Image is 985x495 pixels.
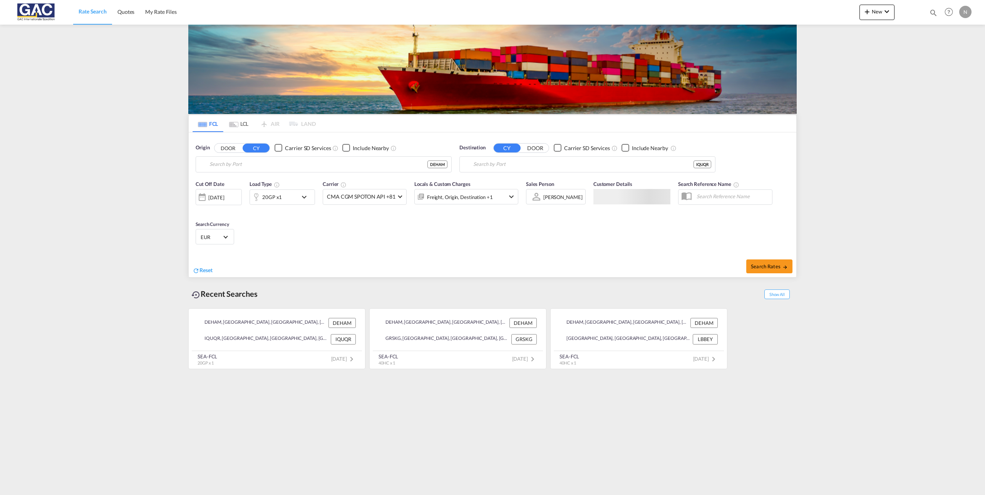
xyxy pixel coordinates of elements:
md-icon: icon-chevron-down [507,192,516,201]
button: DOOR [214,144,241,152]
span: Quotes [117,8,134,15]
div: N [959,6,972,18]
div: DEHAM [509,318,537,328]
span: Customer Details [593,181,632,187]
div: [PERSON_NAME] [543,194,583,200]
md-checkbox: Checkbox No Ink [342,144,389,152]
div: Carrier SD Services [285,144,331,152]
div: 20GP x1icon-chevron-down [250,189,315,205]
md-icon: icon-information-outline [274,182,280,188]
recent-search-card: DEHAM, [GEOGRAPHIC_DATA], [GEOGRAPHIC_DATA], [GEOGRAPHIC_DATA], [GEOGRAPHIC_DATA] DEHAMIQUQR, [GE... [188,308,365,369]
md-icon: icon-backup-restore [191,290,201,299]
div: SEA-FCL [560,353,579,360]
md-icon: The selected Trucker/Carrierwill be displayed in the rate results If the rates are from another f... [340,182,347,188]
button: DOOR [522,144,549,152]
span: My Rate Files [145,8,177,15]
div: DEHAM [690,318,718,328]
div: DEHAM, Hamburg, Germany, Western Europe, Europe [379,318,508,328]
md-pagination-wrapper: Use the left and right arrow keys to navigate between tabs [193,115,316,132]
img: LCL+%26+FCL+BACKGROUND.png [188,25,797,114]
md-icon: icon-refresh [193,267,199,274]
span: [DATE] [331,356,356,362]
md-tab-item: FCL [193,115,223,132]
div: GRSKG, Thessaloniki, Greece, Southern Europe, Europe [379,334,509,344]
div: DEHAM [427,161,447,168]
md-input-container: Umm Qasr Port, IQUQR [460,157,715,172]
md-icon: Unchecked: Search for CY (Container Yard) services for all selected carriers.Checked : Search for... [332,145,338,151]
span: Search Currency [196,221,229,227]
span: Sales Person [526,181,554,187]
div: icon-magnify [929,8,938,20]
md-icon: icon-chevron-down [300,192,313,202]
span: Locals & Custom Charges [414,181,471,187]
span: Show All [764,289,790,299]
button: CY [243,144,270,152]
md-icon: Your search will be saved by the below given name [733,182,739,188]
button: icon-plus 400-fgNewicon-chevron-down [859,5,895,20]
md-tab-item: LCL [223,115,254,132]
div: DEHAM, Hamburg, Germany, Western Europe, Europe [198,318,327,328]
recent-search-card: DEHAM, [GEOGRAPHIC_DATA], [GEOGRAPHIC_DATA], [GEOGRAPHIC_DATA], [GEOGRAPHIC_DATA] DEHAM[GEOGRAPHI... [550,308,727,369]
md-select: Select Currency: € EUREuro [200,231,230,242]
span: Search Reference Name [678,181,739,187]
span: [DATE] [693,356,718,362]
span: CMA CGM SPOTON API +81 [327,193,395,201]
input: Search by Port [473,159,694,170]
div: IQUQR [331,334,356,344]
span: Reset [199,267,213,273]
span: New [863,8,891,15]
md-icon: icon-plus 400-fg [863,7,872,16]
div: Include Nearby [632,144,668,152]
span: Search Rates [751,263,788,269]
md-checkbox: Checkbox No Ink [275,144,331,152]
md-icon: icon-arrow-right [782,264,788,270]
input: Search by Port [209,159,427,170]
span: EUR [201,234,222,241]
md-input-container: Hamburg, DEHAM [196,157,451,172]
md-datepicker: Select [196,204,201,215]
span: Load Type [250,181,280,187]
div: 20GP x1 [262,192,282,202]
div: DEHAM [328,318,356,328]
div: GRSKG [511,334,537,344]
recent-search-card: DEHAM, [GEOGRAPHIC_DATA], [GEOGRAPHIC_DATA], [GEOGRAPHIC_DATA], [GEOGRAPHIC_DATA] DEHAMGRSKG, [GE... [369,308,546,369]
md-icon: Unchecked: Ignores neighbouring ports when fetching rates.Checked : Includes neighbouring ports w... [670,145,677,151]
md-icon: icon-chevron-right [347,355,356,364]
md-icon: Unchecked: Ignores neighbouring ports when fetching rates.Checked : Includes neighbouring ports w... [390,145,397,151]
div: LBBEY, Beirut, Lebanon, Levante, Middle East [560,334,691,344]
md-checkbox: Checkbox No Ink [621,144,668,152]
input: Search Reference Name [693,191,772,202]
span: Rate Search [79,8,107,15]
span: 40HC x 1 [560,360,576,365]
div: DEHAM, Hamburg, Germany, Western Europe, Europe [560,318,688,328]
span: Destination [459,144,486,152]
span: [DATE] [512,356,537,362]
div: [DATE] [196,189,242,205]
md-icon: icon-chevron-down [882,7,891,16]
div: IQUQR [694,161,711,168]
md-select: Sales Person: Norman Schmidt [543,191,583,202]
md-icon: icon-chevron-right [528,355,537,364]
div: Freight Origin Destination Factory Stuffingicon-chevron-down [414,189,518,204]
div: SEA-FCL [379,353,398,360]
div: icon-refreshReset [193,266,213,275]
div: Include Nearby [353,144,389,152]
button: Search Ratesicon-arrow-right [746,259,792,273]
md-icon: icon-chevron-right [709,355,718,364]
md-icon: icon-magnify [929,8,938,17]
span: 40HC x 1 [379,360,395,365]
div: IQUQR, Umm Qasr Port, Iraq, South West Asia, Asia Pacific [198,334,329,344]
md-checkbox: Checkbox No Ink [554,144,610,152]
div: Carrier SD Services [564,144,610,152]
div: SEA-FCL [198,353,217,360]
div: Recent Searches [188,285,261,303]
div: Origin DOOR CY Checkbox No InkUnchecked: Search for CY (Container Yard) services for all selected... [189,132,796,277]
span: Cut Off Date [196,181,224,187]
div: Help [942,5,959,19]
div: Freight Origin Destination Factory Stuffing [427,192,493,202]
div: [DATE] [208,194,224,201]
span: Help [942,5,955,18]
div: LBBEY [693,334,718,344]
span: Carrier [323,181,347,187]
